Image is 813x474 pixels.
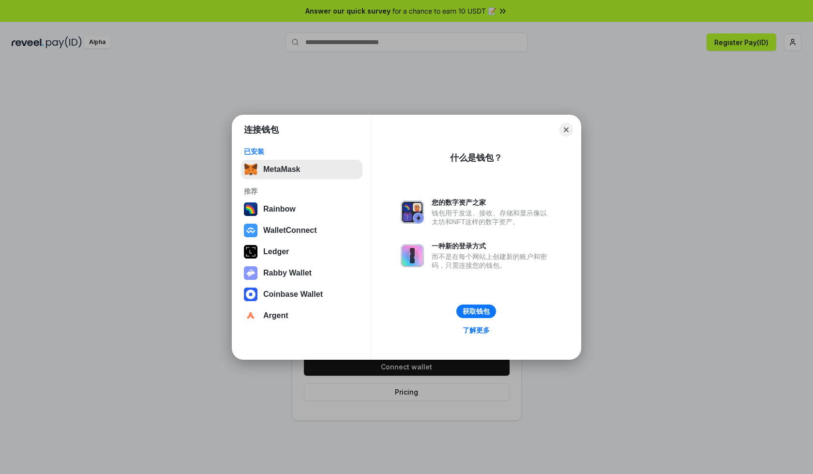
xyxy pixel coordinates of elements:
[559,123,573,137] button: Close
[241,263,362,283] button: Rabby Wallet
[432,252,552,270] div: 而不是在每个网站上创建新的账户和密码，只需连接您的钱包。
[241,285,362,304] button: Coinbase Wallet
[244,147,360,156] div: 已安装
[401,200,424,224] img: svg+xml,%3Csvg%20xmlns%3D%22http%3A%2F%2Fwww.w3.org%2F2000%2Fsvg%22%20fill%3D%22none%22%20viewBox...
[244,187,360,196] div: 推荐
[244,202,257,216] img: svg+xml,%3Csvg%20width%3D%22120%22%20height%3D%22120%22%20viewBox%3D%220%200%20120%20120%22%20fil...
[463,307,490,316] div: 获取钱包
[432,209,552,226] div: 钱包用于发送、接收、存储和显示像以太坊和NFT这样的数字资产。
[241,199,362,219] button: Rainbow
[263,165,300,174] div: MetaMask
[263,205,296,214] div: Rainbow
[241,160,362,179] button: MetaMask
[401,244,424,267] img: svg+xml,%3Csvg%20xmlns%3D%22http%3A%2F%2Fwww.w3.org%2F2000%2Fsvg%22%20fill%3D%22none%22%20viewBox...
[244,224,257,237] img: svg+xml,%3Csvg%20width%3D%2228%22%20height%3D%2228%22%20viewBox%3D%220%200%2028%2028%22%20fill%3D...
[244,309,257,322] img: svg+xml,%3Csvg%20width%3D%2228%22%20height%3D%2228%22%20viewBox%3D%220%200%2028%2028%22%20fill%3D...
[432,242,552,250] div: 一种新的登录方式
[244,245,257,259] img: svg+xml,%3Csvg%20xmlns%3D%22http%3A%2F%2Fwww.w3.org%2F2000%2Fsvg%22%20width%3D%2228%22%20height%3...
[244,163,257,176] img: svg+xml,%3Csvg%20fill%3D%22none%22%20height%3D%2233%22%20viewBox%3D%220%200%2035%2033%22%20width%...
[263,290,323,299] div: Coinbase Wallet
[244,266,257,280] img: svg+xml,%3Csvg%20xmlns%3D%22http%3A%2F%2Fwww.w3.org%2F2000%2Fsvg%22%20fill%3D%22none%22%20viewBox...
[263,269,312,277] div: Rabby Wallet
[241,306,362,325] button: Argent
[263,226,317,235] div: WalletConnect
[432,198,552,207] div: 您的数字资产之家
[456,305,496,318] button: 获取钱包
[241,221,362,240] button: WalletConnect
[263,311,288,320] div: Argent
[241,242,362,261] button: Ledger
[244,124,279,136] h1: 连接钱包
[263,247,289,256] div: Ledger
[463,326,490,335] div: 了解更多
[244,288,257,301] img: svg+xml,%3Csvg%20width%3D%2228%22%20height%3D%2228%22%20viewBox%3D%220%200%2028%2028%22%20fill%3D...
[457,324,496,336] a: 了解更多
[450,152,502,164] div: 什么是钱包？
